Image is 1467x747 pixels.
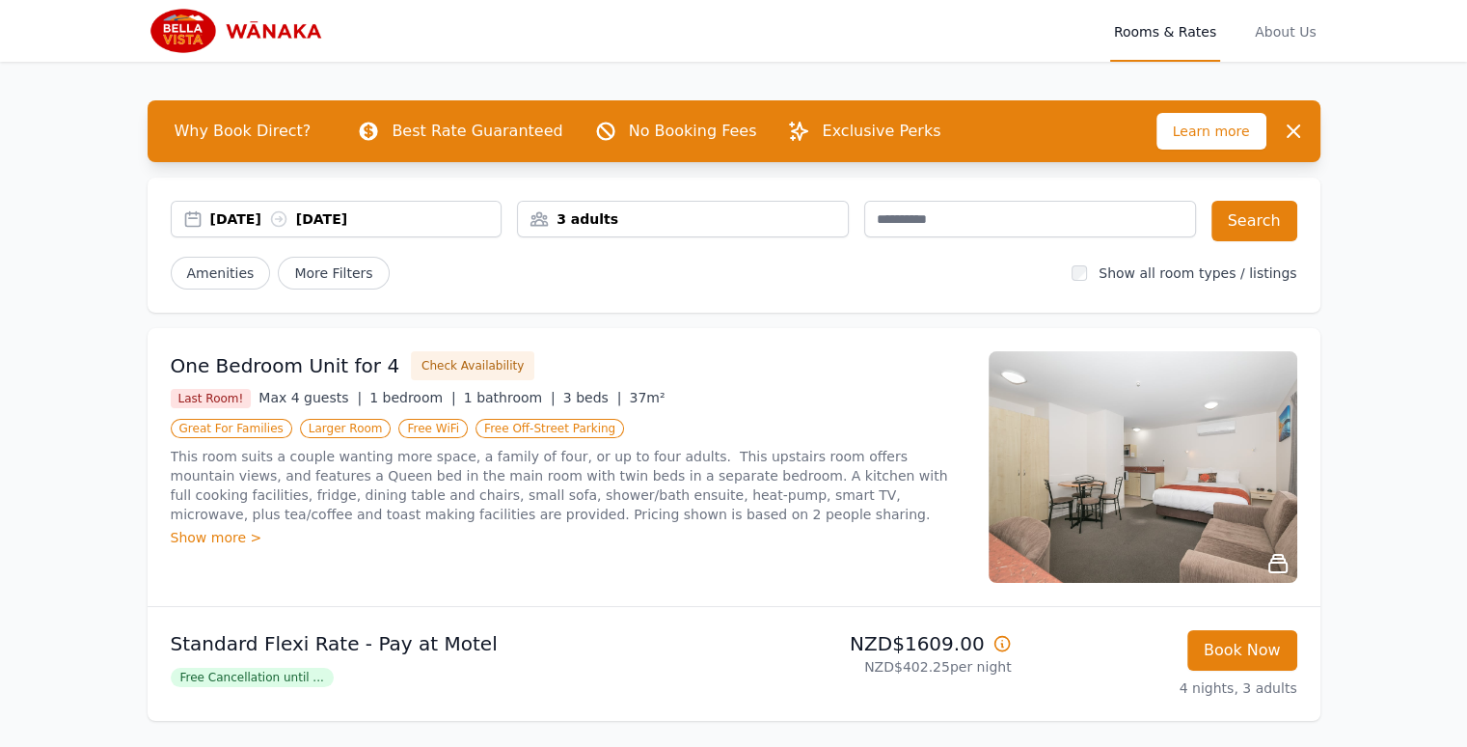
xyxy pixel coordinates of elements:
span: Why Book Direct? [159,112,327,151]
p: No Booking Fees [629,120,757,143]
span: Larger Room [300,419,392,438]
span: More Filters [278,257,389,290]
span: Last Room! [171,389,252,408]
div: [DATE] [DATE] [210,209,502,229]
div: 3 adults [518,209,848,229]
p: 4 nights, 3 adults [1027,678,1297,698]
h3: One Bedroom Unit for 4 [171,352,400,379]
button: Search [1211,201,1297,241]
p: Best Rate Guaranteed [392,120,562,143]
span: Max 4 guests | [258,390,362,405]
span: Great For Families [171,419,292,438]
button: Book Now [1187,630,1297,671]
p: NZD$402.25 per night [742,657,1012,677]
p: Standard Flexi Rate - Pay at Motel [171,630,726,657]
span: Free Cancellation until ... [171,668,334,687]
button: Amenities [171,257,271,290]
span: 1 bathroom | [464,390,556,405]
label: Show all room types / listings [1099,265,1296,281]
p: This room suits a couple wanting more space, a family of four, or up to four adults. This upstair... [171,447,965,524]
span: 1 bedroom | [369,390,456,405]
span: Learn more [1156,113,1266,150]
p: Exclusive Perks [822,120,940,143]
span: Free WiFi [398,419,468,438]
div: Show more > [171,528,965,547]
img: Bella Vista Wanaka [148,8,334,54]
span: 37m² [629,390,665,405]
span: 3 beds | [563,390,622,405]
p: NZD$1609.00 [742,630,1012,657]
span: Free Off-Street Parking [475,419,624,438]
button: Check Availability [411,351,534,380]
